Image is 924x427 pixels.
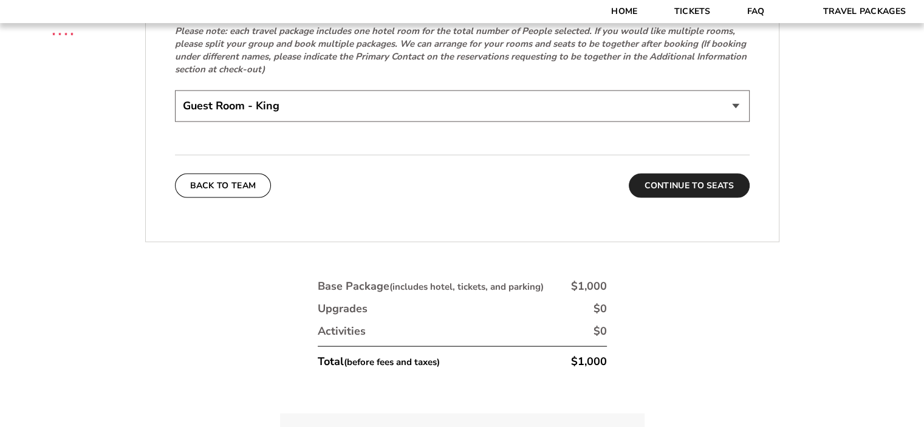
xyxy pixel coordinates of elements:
[175,25,747,75] em: Please note: each travel package includes one hotel room for the total number of People selected....
[571,279,607,294] div: $1,000
[389,281,544,293] small: (includes hotel, tickets, and parking)
[318,301,368,316] div: Upgrades
[344,356,440,368] small: (before fees and taxes)
[318,324,366,339] div: Activities
[594,324,607,339] div: $0
[318,279,544,294] div: Base Package
[175,174,272,198] button: Back To Team
[571,354,607,369] div: $1,000
[629,174,749,198] button: Continue To Seats
[594,301,607,316] div: $0
[318,354,440,369] div: Total
[36,6,89,59] img: CBS Sports Thanksgiving Classic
